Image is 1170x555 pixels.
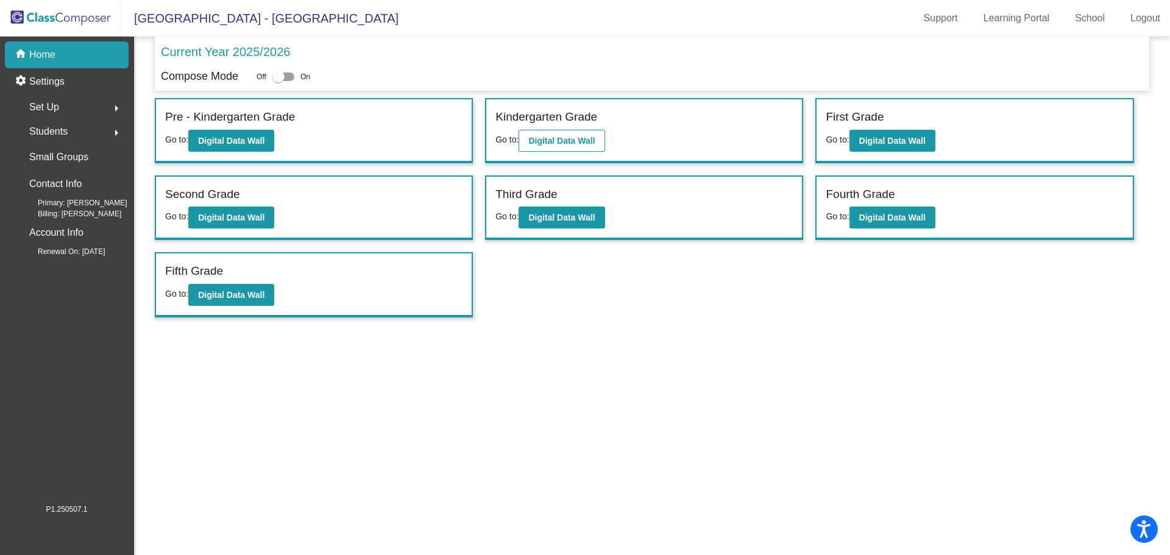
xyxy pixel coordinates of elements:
[165,108,295,126] label: Pre - Kindergarten Grade
[974,9,1060,28] a: Learning Portal
[826,135,849,144] span: Go to:
[165,263,223,280] label: Fifth Grade
[29,99,59,116] span: Set Up
[165,289,188,299] span: Go to:
[257,71,266,82] span: Off
[165,135,188,144] span: Go to:
[859,136,926,146] b: Digital Data Wall
[18,208,121,219] span: Billing: [PERSON_NAME]
[300,71,310,82] span: On
[495,108,597,126] label: Kindergarten Grade
[859,213,926,222] b: Digital Data Wall
[15,48,29,62] mat-icon: home
[29,149,88,166] p: Small Groups
[18,246,105,257] span: Renewal On: [DATE]
[495,186,557,203] label: Third Grade
[109,101,124,116] mat-icon: arrow_right
[826,108,884,126] label: First Grade
[161,43,290,61] p: Current Year 2025/2026
[15,74,29,89] mat-icon: settings
[188,130,274,152] button: Digital Data Wall
[29,74,65,89] p: Settings
[495,135,519,144] span: Go to:
[198,136,264,146] b: Digital Data Wall
[1065,9,1115,28] a: School
[198,213,264,222] b: Digital Data Wall
[161,68,238,85] p: Compose Mode
[18,197,127,208] span: Primary: [PERSON_NAME]
[519,207,604,228] button: Digital Data Wall
[165,211,188,221] span: Go to:
[519,130,604,152] button: Digital Data Wall
[29,123,68,140] span: Students
[122,9,399,28] span: [GEOGRAPHIC_DATA] - [GEOGRAPHIC_DATA]
[914,9,968,28] a: Support
[188,207,274,228] button: Digital Data Wall
[849,130,935,152] button: Digital Data Wall
[528,213,595,222] b: Digital Data Wall
[1121,9,1170,28] a: Logout
[826,186,895,203] label: Fourth Grade
[188,284,274,306] button: Digital Data Wall
[29,48,55,62] p: Home
[849,207,935,228] button: Digital Data Wall
[495,211,519,221] span: Go to:
[165,186,240,203] label: Second Grade
[528,136,595,146] b: Digital Data Wall
[29,175,82,193] p: Contact Info
[198,290,264,300] b: Digital Data Wall
[109,125,124,140] mat-icon: arrow_right
[29,224,83,241] p: Account Info
[826,211,849,221] span: Go to:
